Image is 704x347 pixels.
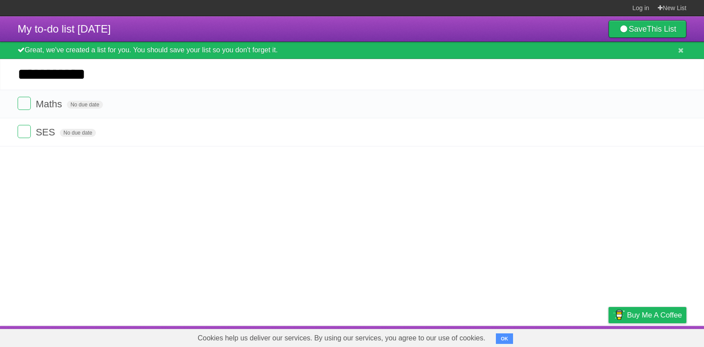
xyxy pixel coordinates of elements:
[189,329,494,347] span: Cookies help us deliver our services. By using our services, you agree to our use of cookies.
[521,328,556,345] a: Developers
[18,23,111,35] span: My to-do list [DATE]
[491,328,510,345] a: About
[567,328,587,345] a: Terms
[67,101,103,109] span: No due date
[36,127,57,138] span: SES
[60,129,95,137] span: No due date
[609,307,686,323] a: Buy me a coffee
[647,25,676,33] b: This List
[627,307,682,323] span: Buy me a coffee
[609,20,686,38] a: SaveThis List
[18,125,31,138] label: Done
[496,333,513,344] button: OK
[613,307,625,322] img: Buy me a coffee
[36,99,64,110] span: Maths
[18,97,31,110] label: Done
[631,328,686,345] a: Suggest a feature
[597,328,620,345] a: Privacy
